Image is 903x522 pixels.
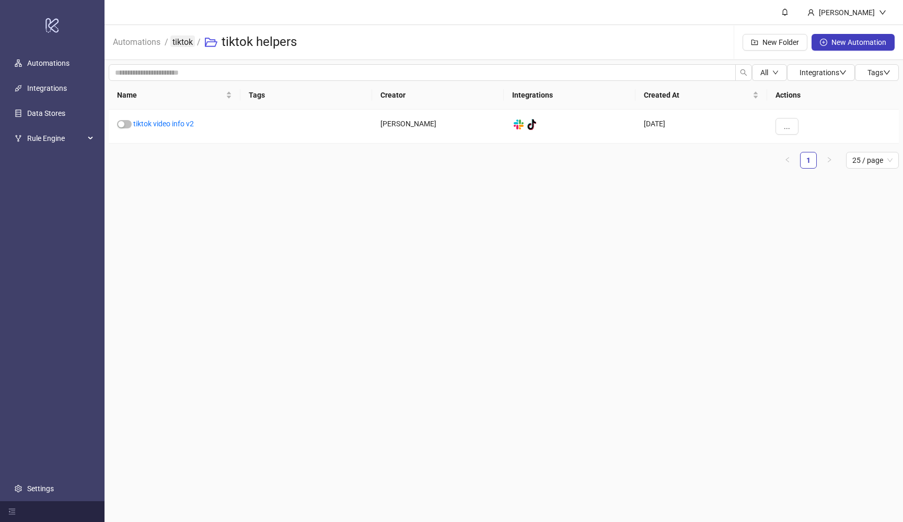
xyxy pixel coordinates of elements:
[15,135,22,142] span: fork
[821,152,838,169] button: right
[772,69,779,76] span: down
[815,7,879,18] div: [PERSON_NAME]
[109,81,240,110] th: Name
[784,157,791,163] span: left
[787,64,855,81] button: Integrationsdown
[133,120,194,128] a: tiktok video info v2
[852,152,893,168] span: 25 / page
[800,152,817,169] li: 1
[205,36,217,49] span: folder-open
[826,157,832,163] span: right
[779,152,796,169] li: Previous Page
[27,128,85,149] span: Rule Engine
[839,69,847,76] span: down
[635,81,767,110] th: Created At
[27,109,65,117] a: Data Stores
[8,508,16,515] span: menu-fold
[372,81,504,110] th: Creator
[635,110,767,144] div: [DATE]
[240,81,372,110] th: Tags
[855,64,899,81] button: Tagsdown
[831,38,886,46] span: New Automation
[752,64,787,81] button: Alldown
[821,152,838,169] li: Next Page
[372,110,504,144] div: [PERSON_NAME]
[27,484,54,493] a: Settings
[812,34,895,51] button: New Automation
[170,35,195,47] a: tiktok
[760,68,768,77] span: All
[27,59,70,67] a: Automations
[197,26,201,59] li: /
[111,35,163,47] a: Automations
[781,8,789,16] span: bell
[775,118,798,135] button: ...
[879,9,886,16] span: down
[779,152,796,169] button: left
[846,152,899,169] div: Page Size
[27,84,67,92] a: Integrations
[867,68,890,77] span: Tags
[644,89,750,101] span: Created At
[767,81,899,110] th: Actions
[883,69,890,76] span: down
[165,26,168,59] li: /
[807,9,815,16] span: user
[800,68,847,77] span: Integrations
[784,122,790,130] span: ...
[751,39,758,46] span: folder-add
[740,69,747,76] span: search
[504,81,635,110] th: Integrations
[762,38,799,46] span: New Folder
[801,152,816,168] a: 1
[820,39,827,46] span: plus-circle
[743,34,807,51] button: New Folder
[222,34,297,51] h3: tiktok helpers
[117,89,224,101] span: Name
